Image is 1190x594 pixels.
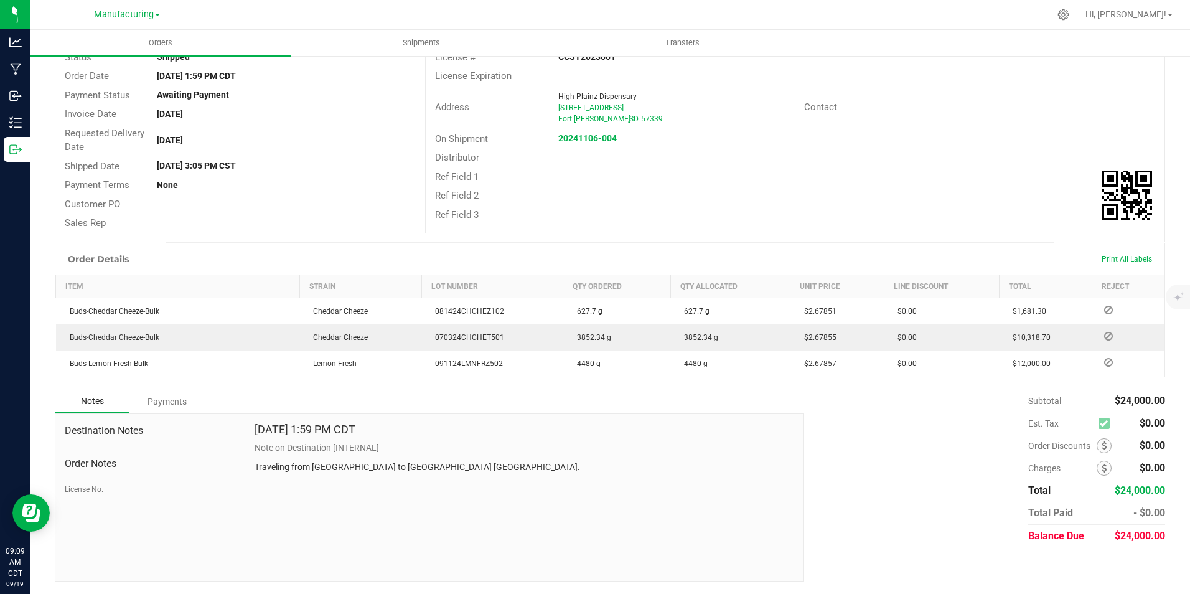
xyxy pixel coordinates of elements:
[571,333,611,342] span: 3852.34 g
[558,133,617,143] a: 20241106-004
[65,108,116,120] span: Invoice Date
[558,52,616,62] strong: CCST2023001
[558,92,637,101] span: High Plainz Dispensary
[30,30,291,56] a: Orders
[9,116,22,129] inline-svg: Inventory
[804,101,837,113] span: Contact
[1028,484,1051,496] span: Total
[63,333,159,342] span: Buds-Cheddar Cheeze-Bulk
[255,423,355,436] h4: [DATE] 1:59 PM CDT
[1115,395,1165,407] span: $24,000.00
[1115,530,1165,542] span: $24,000.00
[65,423,235,438] span: Destination Notes
[649,37,716,49] span: Transfers
[429,333,504,342] span: 070324CHCHET501
[435,209,479,220] span: Ref Field 3
[429,359,503,368] span: 091124LMNFRZ502
[65,70,109,82] span: Order Date
[291,30,551,56] a: Shipments
[157,180,178,190] strong: None
[1140,462,1165,474] span: $0.00
[1092,275,1164,298] th: Reject
[1133,507,1165,519] span: - $0.00
[641,115,663,123] span: 57339
[157,161,236,171] strong: [DATE] 3:05 PM CST
[435,52,476,63] span: License #
[1006,307,1046,316] span: $1,681.30
[798,333,836,342] span: $2.67855
[558,115,630,123] span: Fort [PERSON_NAME]
[552,30,813,56] a: Transfers
[1028,507,1073,519] span: Total Paid
[563,275,670,298] th: Qty Ordered
[65,179,129,191] span: Payment Terms
[558,103,624,112] span: [STREET_ADDRESS]
[429,307,504,316] span: 081424CHCHEZ102
[435,70,512,82] span: License Expiration
[157,135,183,145] strong: [DATE]
[68,254,129,264] h1: Order Details
[678,359,708,368] span: 4480 g
[6,579,24,588] p: 09/19
[884,275,999,298] th: Line Discount
[56,275,300,298] th: Item
[94,9,154,20] span: Manufacturing
[435,171,479,182] span: Ref Field 1
[55,390,129,413] div: Notes
[1028,396,1061,406] span: Subtotal
[1099,415,1115,431] span: Calculate excise tax
[435,133,488,144] span: On Shipment
[571,359,601,368] span: 4480 g
[157,71,236,81] strong: [DATE] 1:59 PM CDT
[1099,306,1118,314] span: Reject Inventory
[421,275,563,298] th: Lot Number
[12,494,50,532] iframe: Resource center
[1028,418,1094,428] span: Est. Tax
[65,52,91,63] span: Status
[1085,9,1166,19] span: Hi, [PERSON_NAME]!
[9,90,22,102] inline-svg: Inbound
[678,333,718,342] span: 3852.34 g
[1102,255,1152,263] span: Print All Labels
[157,109,183,119] strong: [DATE]
[435,190,479,201] span: Ref Field 2
[157,90,229,100] strong: Awaiting Payment
[798,307,836,316] span: $2.67851
[255,441,795,455] p: Note on Destination [INTERNAL]
[255,461,795,474] p: Traveling from [GEOGRAPHIC_DATA] to [GEOGRAPHIC_DATA] [GEOGRAPHIC_DATA].
[629,115,639,123] span: SD
[65,128,144,153] span: Requested Delivery Date
[678,307,710,316] span: 627.7 g
[999,275,1092,298] th: Total
[9,63,22,75] inline-svg: Manufacturing
[307,333,368,342] span: Cheddar Cheeze
[65,199,120,210] span: Customer PO
[670,275,790,298] th: Qty Allocated
[307,307,368,316] span: Cheddar Cheeze
[1099,359,1118,366] span: Reject Inventory
[1140,417,1165,429] span: $0.00
[63,359,148,368] span: Buds-Lemon Fresh-Bulk
[1115,484,1165,496] span: $24,000.00
[299,275,421,298] th: Strain
[1028,463,1097,473] span: Charges
[1099,332,1118,340] span: Reject Inventory
[435,101,469,113] span: Address
[132,37,189,49] span: Orders
[157,52,190,62] strong: Shipped
[1102,171,1152,220] img: Scan me!
[65,161,119,172] span: Shipped Date
[798,359,836,368] span: $2.67857
[1006,333,1051,342] span: $10,318.70
[65,484,103,495] button: License No.
[65,456,235,471] span: Order Notes
[891,359,917,368] span: $0.00
[1006,359,1051,368] span: $12,000.00
[6,545,24,579] p: 09:09 AM CDT
[628,115,629,123] span: ,
[63,307,159,316] span: Buds-Cheddar Cheeze-Bulk
[1102,171,1152,220] qrcode: 00075054
[891,333,917,342] span: $0.00
[1056,9,1071,21] div: Manage settings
